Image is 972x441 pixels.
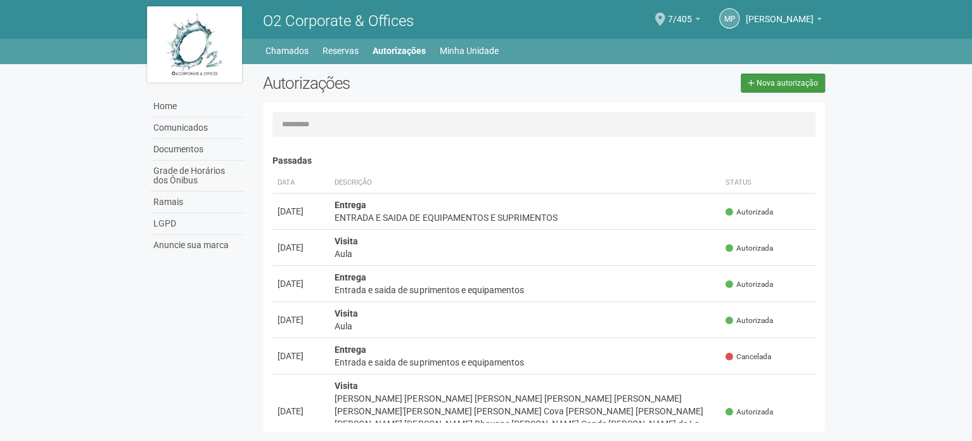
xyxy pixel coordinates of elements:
[150,117,244,139] a: Comunicados
[726,352,771,362] span: Cancelada
[278,350,324,362] div: [DATE]
[741,74,825,93] a: Nova autorização
[335,211,715,224] div: ENTRADA E SAIDA DE EQUIPAMENTOS E SUPRIMENTOS
[272,173,329,194] th: Data
[263,12,414,30] span: O2 Corporate & Offices
[335,345,366,355] strong: Entrega
[726,243,773,254] span: Autorizada
[757,79,818,88] span: Nova autorização
[278,405,324,418] div: [DATE]
[335,272,366,282] strong: Entrega
[150,235,244,256] a: Anuncie sua marca
[278,241,324,254] div: [DATE]
[746,2,814,24] span: Marcia Porto
[373,42,426,60] a: Autorizações
[668,16,700,26] a: 7/405
[278,277,324,290] div: [DATE]
[335,284,715,296] div: Entrada e saida de suprimentos e equipamentos
[329,173,720,194] th: Descrição
[720,173,815,194] th: Status
[335,200,366,210] strong: Entrega
[150,96,244,117] a: Home
[335,236,358,246] strong: Visita
[278,205,324,218] div: [DATE]
[150,161,244,192] a: Grade de Horários dos Ônibus
[263,74,534,93] h2: Autorizações
[278,313,324,326] div: [DATE]
[668,2,692,24] span: 7/405
[726,315,773,326] span: Autorizada
[335,320,715,332] div: Aula
[726,279,773,290] span: Autorizada
[440,42,499,60] a: Minha Unidade
[726,207,773,218] span: Autorizada
[323,42,359,60] a: Reservas
[335,247,715,260] div: Aula
[150,192,244,213] a: Ramais
[150,139,244,161] a: Documentos
[726,407,773,418] span: Autorizada
[335,308,358,319] strong: Visita
[335,356,715,369] div: Entrada e saida de suprimentos e equipamentos
[335,381,358,391] strong: Visita
[150,213,244,235] a: LGPD
[746,16,822,26] a: [PERSON_NAME]
[719,8,739,29] a: MP
[265,42,309,60] a: Chamados
[272,156,815,166] h4: Passadas
[147,6,242,82] img: logo.jpg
